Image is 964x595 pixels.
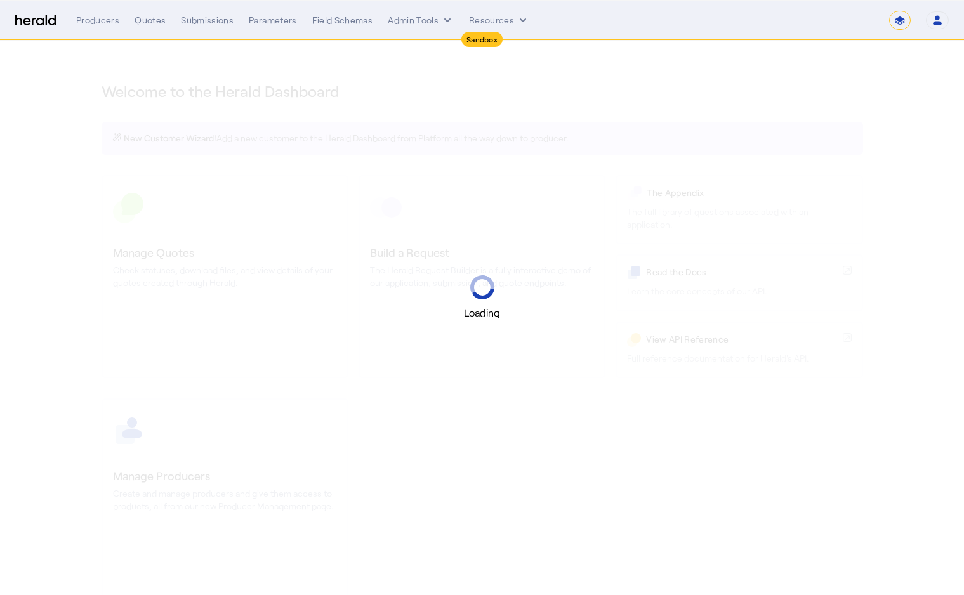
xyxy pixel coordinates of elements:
[469,14,529,27] button: Resources dropdown menu
[249,14,297,27] div: Parameters
[312,14,373,27] div: Field Schemas
[76,14,119,27] div: Producers
[181,14,234,27] div: Submissions
[388,14,454,27] button: internal dropdown menu
[461,32,503,47] div: Sandbox
[15,15,56,27] img: Herald Logo
[135,14,166,27] div: Quotes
